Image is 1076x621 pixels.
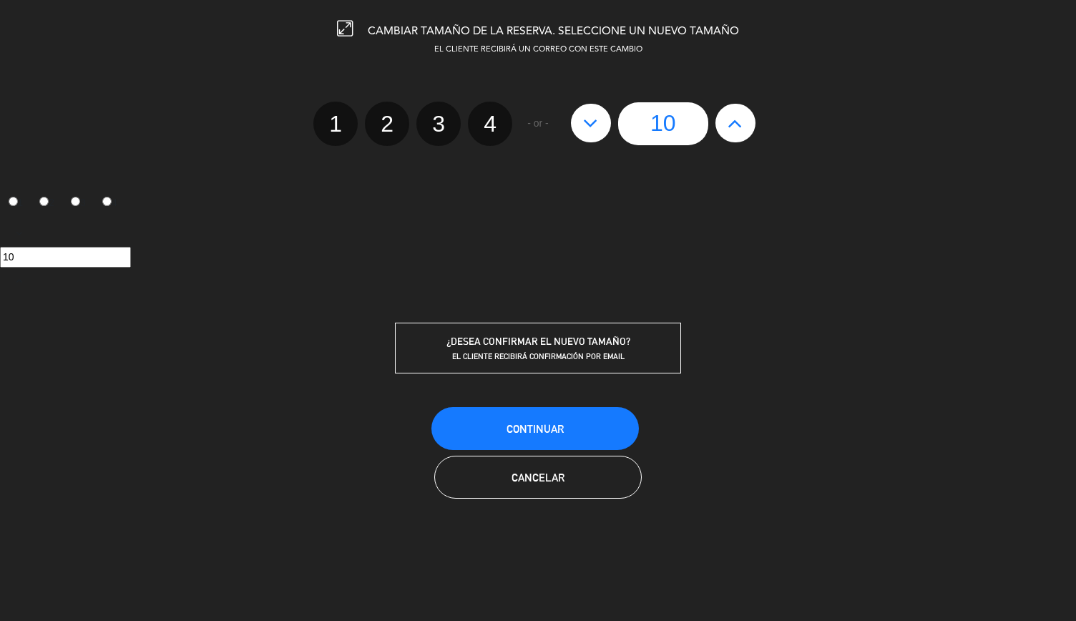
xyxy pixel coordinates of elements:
[431,407,639,450] button: Continuar
[39,197,49,206] input: 2
[31,191,63,215] label: 2
[71,197,80,206] input: 3
[9,197,18,206] input: 1
[102,197,112,206] input: 4
[452,351,625,361] span: EL CLIENTE RECIBIRÁ CONFIRMACIÓN POR EMAIL
[313,102,358,146] label: 1
[63,191,94,215] label: 3
[468,102,512,146] label: 4
[368,26,739,37] span: CAMBIAR TAMAÑO DE LA RESERVA. SELECCIONE UN NUEVO TAMAÑO
[94,191,125,215] label: 4
[416,102,461,146] label: 3
[365,102,409,146] label: 2
[512,471,564,484] span: Cancelar
[446,336,630,347] span: ¿DESEA CONFIRMAR EL NUEVO TAMAÑO?
[507,423,564,435] span: Continuar
[434,46,642,54] span: EL CLIENTE RECIBIRÁ UN CORREO CON ESTE CAMBIO
[434,456,642,499] button: Cancelar
[527,115,549,132] span: - or -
